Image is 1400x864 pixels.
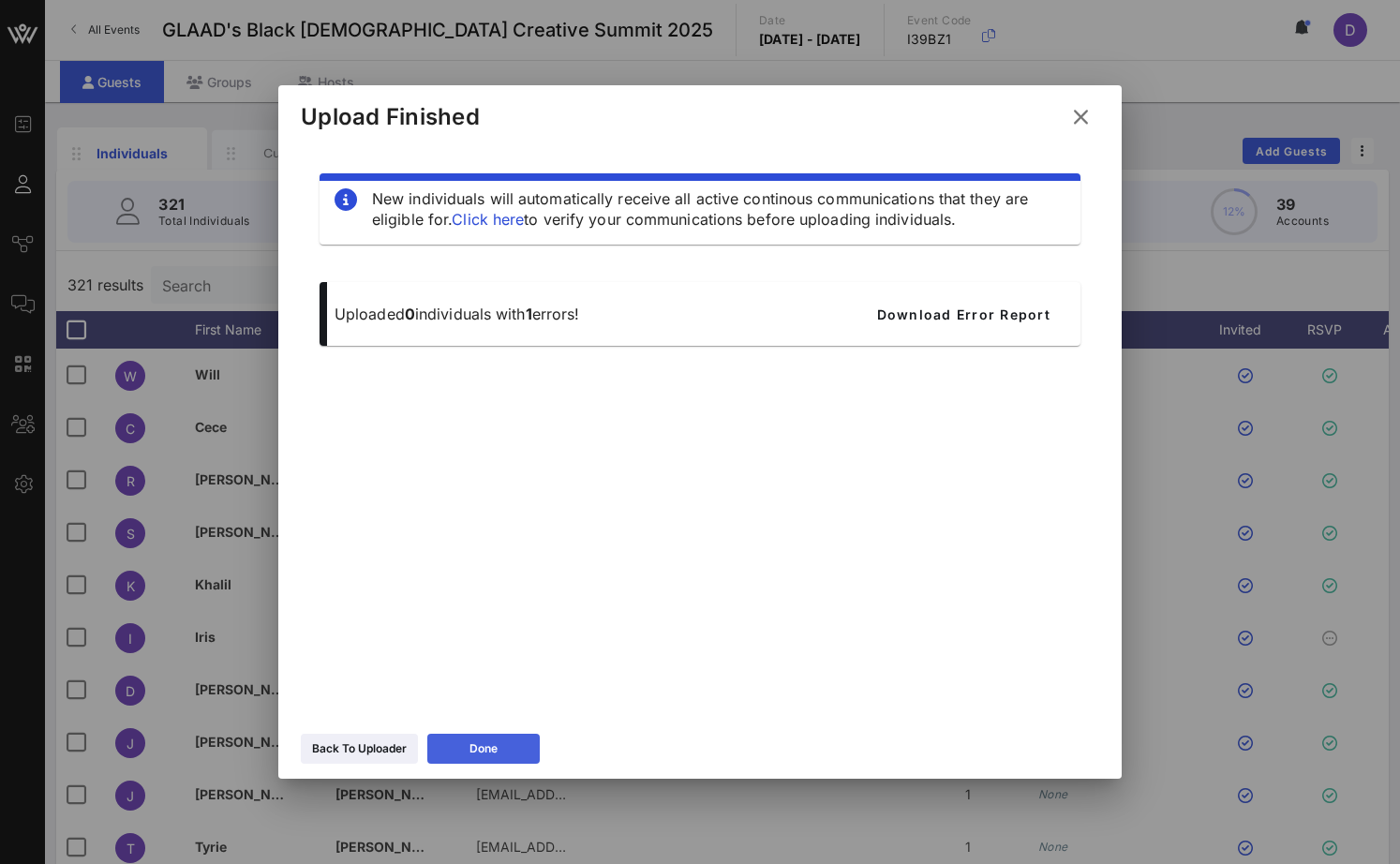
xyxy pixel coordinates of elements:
div: Upload Finished [301,103,480,131]
button: Done [427,734,540,764]
button: Download Error Report [861,297,1065,331]
div: New individuals will automatically receive all active continous communications that they are elig... [372,188,1065,230]
p: Uploaded individuals with errors! [335,304,839,324]
span: Download Error Report [876,306,1050,322]
button: Back To Uploader [301,734,418,764]
span: 1 [526,305,532,323]
div: Done [469,739,498,758]
a: Click here [452,210,524,229]
span: 0 [405,305,415,323]
div: Back To Uploader [312,739,407,758]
